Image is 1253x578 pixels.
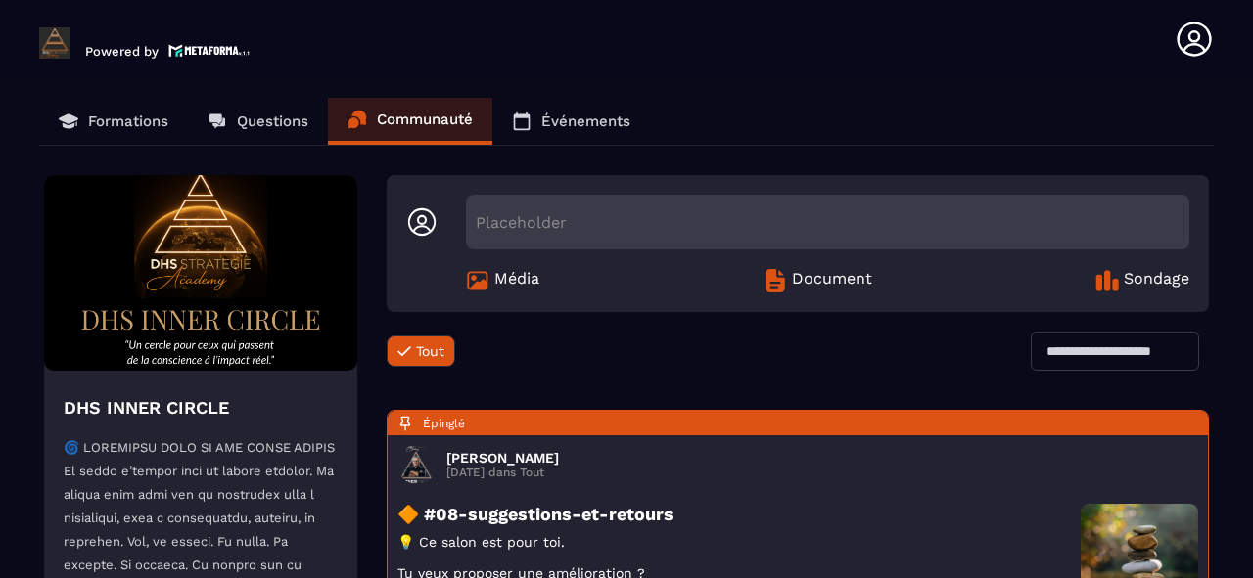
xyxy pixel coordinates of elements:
[492,98,650,145] a: Événements
[39,98,188,145] a: Formations
[466,195,1189,249] div: Placeholder
[541,112,630,130] p: Événements
[188,98,328,145] a: Questions
[168,42,251,59] img: logo
[446,450,559,466] h3: [PERSON_NAME]
[85,44,159,59] p: Powered by
[88,112,168,130] p: Formations
[792,269,872,292] span: Document
[377,111,473,128] p: Communauté
[494,269,539,292] span: Média
[64,394,338,422] h4: DHS INNER CIRCLE
[237,112,308,130] p: Questions
[446,466,559,479] p: [DATE] dans Tout
[328,98,492,145] a: Communauté
[44,175,357,371] img: Community background
[423,417,465,430] span: Épinglé
[397,504,1071,524] h3: 🔶 #08-suggestions-et-retours
[416,343,444,359] span: Tout
[39,27,70,59] img: logo-branding
[1124,269,1189,292] span: Sondage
